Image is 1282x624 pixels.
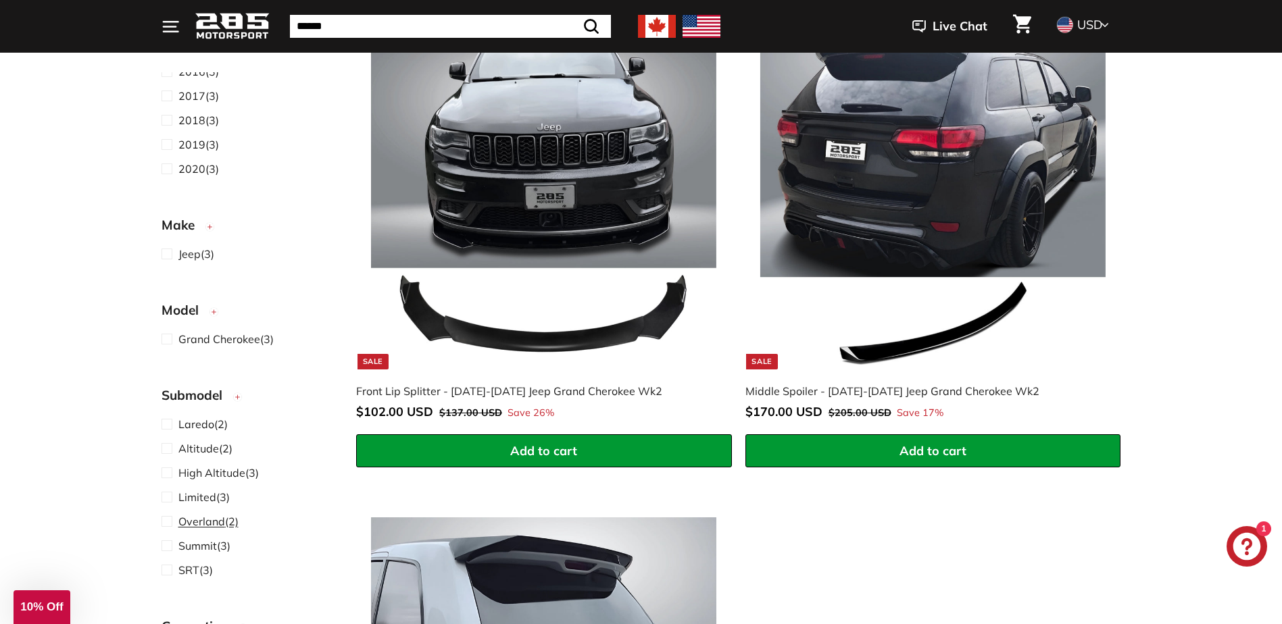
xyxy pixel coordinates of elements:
span: (2) [178,513,239,529]
span: SRT [178,563,199,577]
div: Front Lip Splitter - [DATE]-[DATE] Jeep Grand Cherokee Wk2 [356,383,718,399]
span: High Altitude [178,466,245,479]
span: Make [162,215,205,235]
div: Middle Spoiler - [DATE]-[DATE] Jeep Grand Cherokee Wk2 [745,383,1108,399]
span: Overland [178,515,225,528]
span: (3) [178,331,274,347]
span: Save 26% [508,406,554,421]
span: (3) [178,112,219,128]
span: Jeep [178,247,201,261]
span: (3) [178,136,219,153]
span: 2019 [178,138,205,151]
span: Save 17% [897,406,943,421]
span: $205.00 USD [829,407,891,419]
span: (3) [178,246,214,262]
span: Altitude [178,442,219,455]
span: Live Chat [933,18,987,35]
span: 10% Off [20,600,63,613]
span: Submodel [162,386,232,405]
button: Submodel [162,382,335,415]
span: Summit [178,539,217,552]
span: Grand Cherokee [178,332,260,346]
a: Cart [1005,3,1039,49]
span: (3) [178,161,219,177]
span: (3) [178,538,230,554]
span: $102.00 USD [356,404,433,419]
button: Make [162,211,335,245]
span: 2020 [178,162,205,176]
span: $170.00 USD [745,404,822,419]
input: Search [290,15,611,38]
span: (3) [178,562,213,578]
button: Live Chat [895,9,1005,43]
span: (3) [178,465,259,481]
button: Model [162,296,335,330]
span: Add to cart [899,443,966,459]
span: $137.00 USD [439,407,502,419]
span: (3) [178,88,219,104]
span: Limited [178,490,216,504]
div: Sale [746,354,777,369]
span: Model [162,301,209,320]
span: (3) [178,489,230,505]
span: (2) [178,440,232,457]
inbox-online-store-chat: Shopify online store chat [1223,526,1271,570]
span: USD [1077,17,1102,32]
button: Add to cart [356,434,732,468]
span: 2018 [178,113,205,127]
div: 10% Off [14,590,70,624]
button: Add to cart [745,434,1121,468]
img: Logo_285_Motorsport_areodynamics_components [195,11,270,43]
span: Laredo [178,417,214,431]
a: Sale Front Lip Splitter - [DATE]-[DATE] Jeep Grand Cherokee Wk2 Save 26% [356,9,732,434]
span: Add to cart [510,443,577,459]
a: Sale Middle Spoiler - [DATE]-[DATE] Jeep Grand Cherokee Wk2 Save 17% [745,9,1121,434]
span: 2017 [178,89,205,103]
span: (2) [178,416,228,432]
div: Sale [358,354,389,369]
